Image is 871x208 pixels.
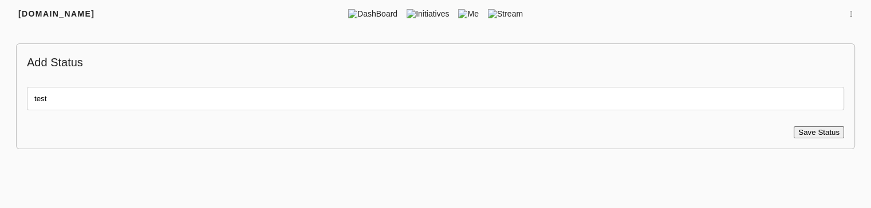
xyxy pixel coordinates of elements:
[27,87,844,110] input: Enter Status
[27,54,844,71] p: Add Status
[794,126,844,138] button: Save Status
[454,8,483,19] span: Me
[348,9,357,18] img: dashboard.png
[483,8,527,19] span: Stream
[344,8,402,19] span: DashBoard
[458,9,467,18] img: me.png
[402,8,454,19] span: Initiatives
[18,9,94,18] span: [DOMAIN_NAME]
[488,9,497,18] img: stream.png
[407,9,416,18] img: tic.png
[798,128,840,137] span: Save Status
